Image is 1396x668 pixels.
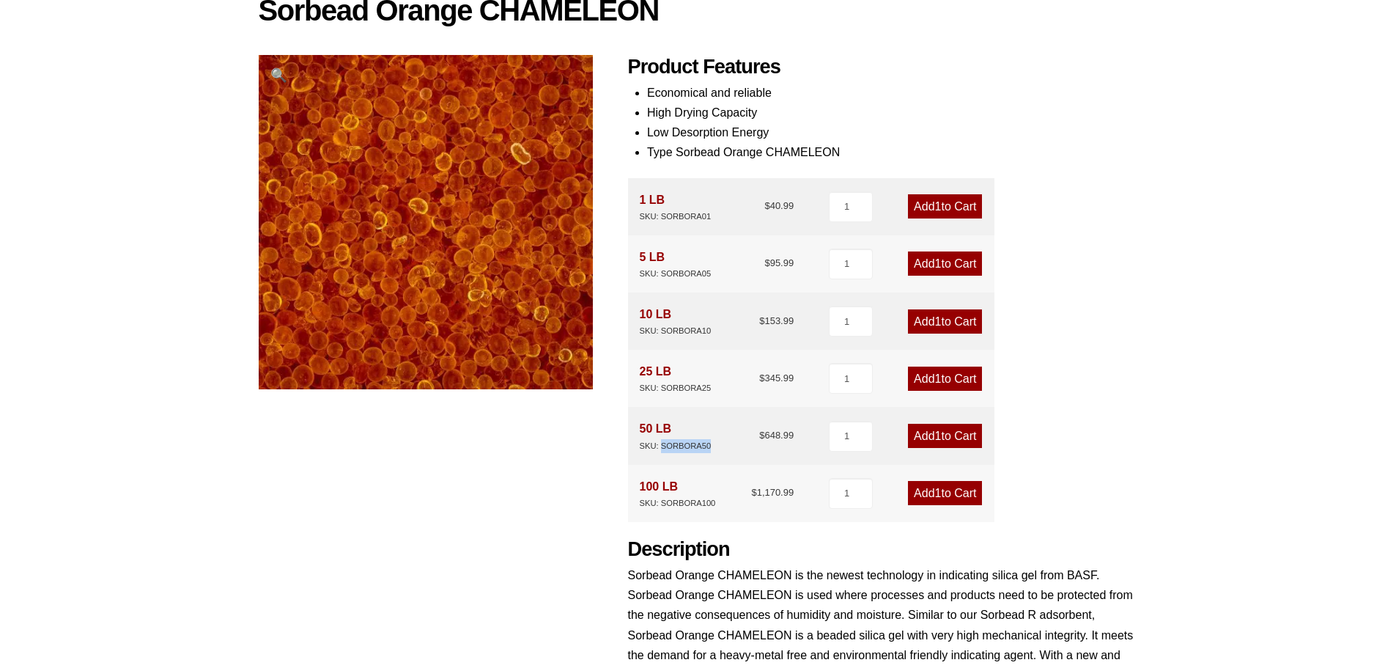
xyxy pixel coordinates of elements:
[764,257,769,268] span: $
[640,419,712,452] div: 50 LB
[640,267,712,281] div: SKU: SORBORA05
[628,55,1138,79] h2: Product Features
[647,83,1138,103] li: Economical and reliable
[640,190,712,224] div: 1 LB
[640,439,712,453] div: SKU: SORBORA50
[908,194,982,219] a: Add1to Cart
[759,315,794,326] bdi: 153.99
[647,142,1138,162] li: Type Sorbead Orange CHAMELEON
[935,430,942,442] span: 1
[908,424,982,448] a: Add1to Cart
[640,247,712,281] div: 5 LB
[640,381,712,395] div: SKU: SORBORA25
[751,487,756,498] span: $
[759,372,764,383] span: $
[759,430,794,441] bdi: 648.99
[640,361,712,395] div: 25 LB
[640,477,716,510] div: 100 LB
[908,252,982,276] a: Add1to Cart
[259,55,299,95] a: View full-screen image gallery
[640,324,712,338] div: SKU: SORBORA10
[647,122,1138,142] li: Low Desorption Energy
[640,210,712,224] div: SKU: SORBORA01
[764,257,794,268] bdi: 95.99
[935,257,942,270] span: 1
[908,309,982,334] a: Add1to Cart
[759,315,764,326] span: $
[908,481,982,505] a: Add1to Cart
[908,367,982,391] a: Add1to Cart
[764,200,769,211] span: $
[759,430,764,441] span: $
[270,67,287,83] span: 🔍
[640,304,712,338] div: 10 LB
[935,372,942,385] span: 1
[759,372,794,383] bdi: 345.99
[647,103,1138,122] li: High Drying Capacity
[628,537,1138,562] h2: Description
[640,496,716,510] div: SKU: SORBORA100
[935,315,942,328] span: 1
[935,487,942,499] span: 1
[764,200,794,211] bdi: 40.99
[935,200,942,213] span: 1
[751,487,794,498] bdi: 1,170.99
